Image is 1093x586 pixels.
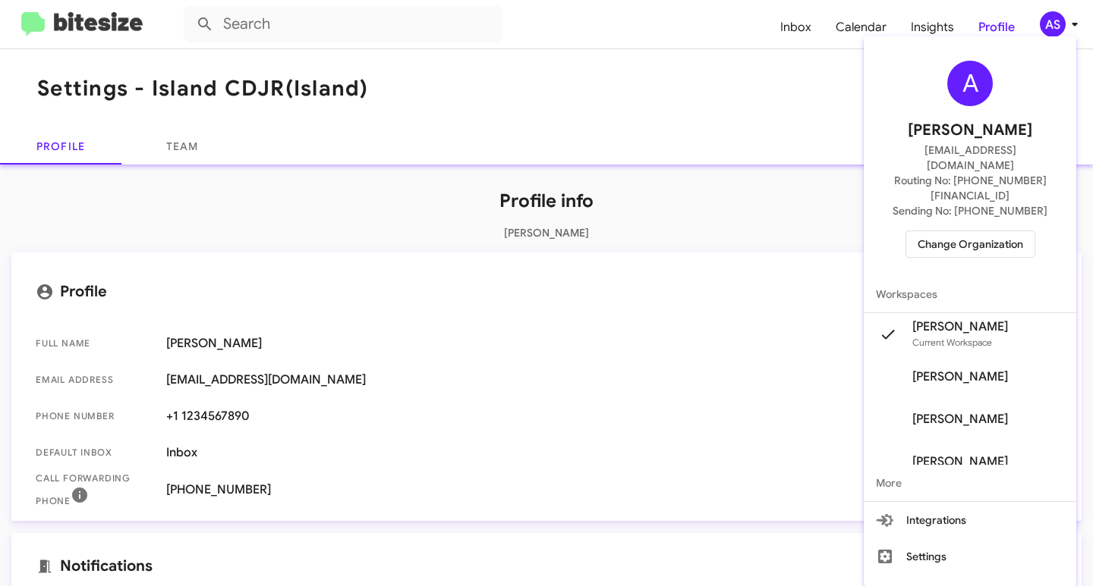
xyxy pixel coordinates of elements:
[864,538,1076,575] button: Settings
[864,502,1076,538] button: Integrations
[893,203,1047,218] span: Sending No: [PHONE_NUMBER]
[906,230,1035,258] button: Change Organization
[864,465,1076,501] span: More
[908,118,1032,143] span: [PERSON_NAME]
[918,231,1023,257] span: Change Organization
[882,173,1058,203] span: Routing No: [PHONE_NUMBER][FINANCIAL_ID]
[947,61,993,106] div: A
[912,337,992,348] span: Current Workspace
[882,143,1058,173] span: [EMAIL_ADDRESS][DOMAIN_NAME]
[864,276,1076,312] span: Workspaces
[912,369,1008,384] span: [PERSON_NAME]
[912,319,1008,334] span: [PERSON_NAME]
[912,454,1008,469] span: [PERSON_NAME]
[912,412,1008,427] span: [PERSON_NAME]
